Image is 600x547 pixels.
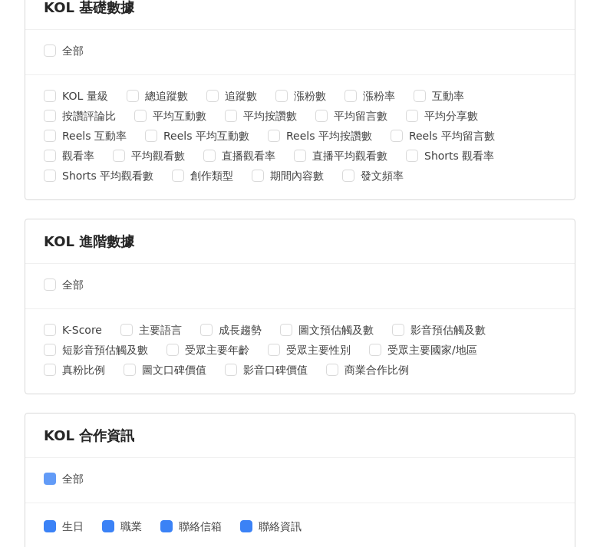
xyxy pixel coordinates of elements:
[139,87,194,104] span: 總追蹤數
[56,87,114,104] span: KOL 量級
[184,167,239,184] span: 創作類型
[56,127,133,144] span: Reels 互動率
[179,341,255,358] span: 受眾主要年齡
[280,341,357,358] span: 受眾主要性別
[56,107,122,124] span: 按讚評論比
[56,470,90,487] span: 全部
[264,167,330,184] span: 期間內容數
[216,147,282,164] span: 直播觀看率
[56,147,101,164] span: 觀看率
[56,321,108,338] span: K-Score
[418,147,500,164] span: Shorts 觀看率
[44,232,556,251] div: KOL 進階數據
[56,518,90,535] span: 生日
[56,361,111,378] span: 真粉比例
[213,321,268,338] span: 成長趨勢
[237,361,314,378] span: 影音口碑價值
[237,107,303,124] span: 平均按讚數
[133,321,188,338] span: 主要語言
[157,127,255,144] span: Reels 平均互動數
[44,426,556,445] div: KOL 合作資訊
[56,276,90,293] span: 全部
[403,127,501,144] span: Reels 平均留言數
[306,147,394,164] span: 直播平均觀看數
[136,361,213,378] span: 圖文口碑價值
[418,107,484,124] span: 平均分享數
[357,87,401,104] span: 漲粉率
[292,321,380,338] span: 圖文預估觸及數
[426,87,470,104] span: 互動率
[147,107,213,124] span: 平均互動數
[173,518,228,535] span: 聯絡信箱
[56,42,90,59] span: 全部
[280,127,378,144] span: Reels 平均按讚數
[56,167,160,184] span: Shorts 平均觀看數
[328,107,394,124] span: 平均留言數
[56,341,154,358] span: 短影音預估觸及數
[219,87,263,104] span: 追蹤數
[354,167,410,184] span: 發文頻率
[338,361,415,378] span: 商業合作比例
[381,341,483,358] span: 受眾主要國家/地區
[114,518,148,535] span: 職業
[125,147,191,164] span: 平均觀看數
[252,518,308,535] span: 聯絡資訊
[288,87,332,104] span: 漲粉數
[404,321,492,338] span: 影音預估觸及數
